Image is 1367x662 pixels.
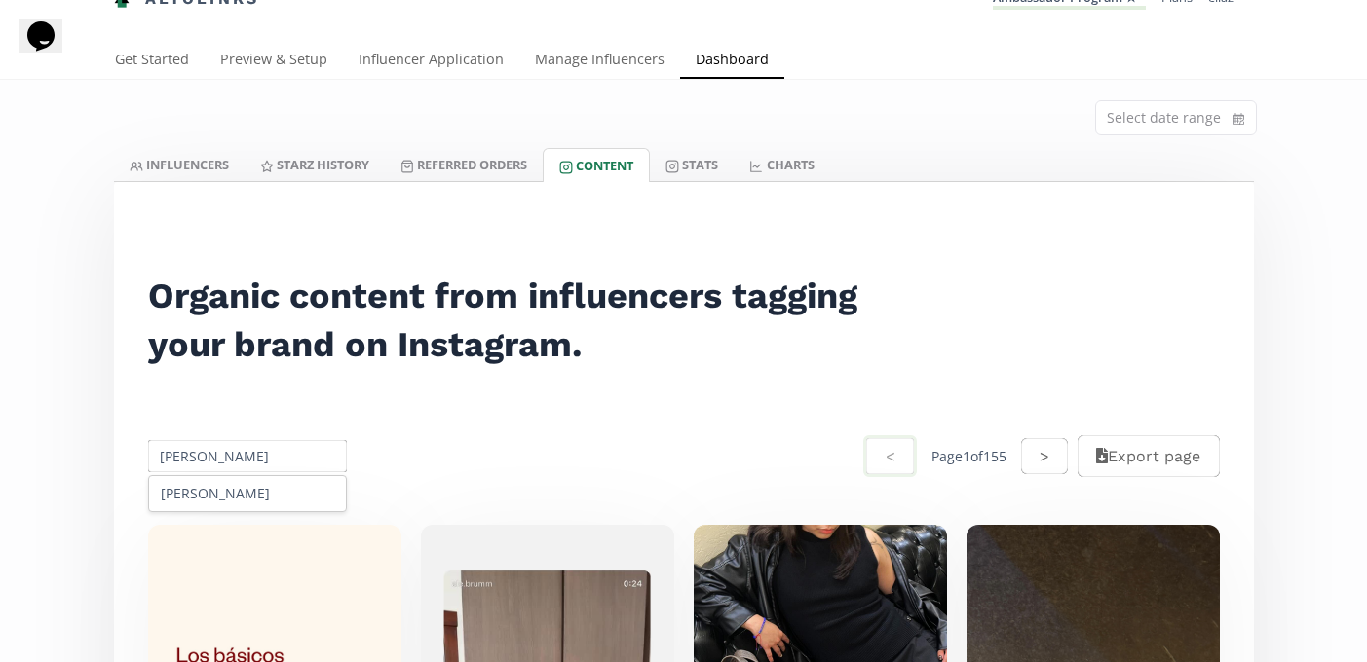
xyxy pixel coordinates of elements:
h2: Organic content from influencers tagging your brand on Instagram. [148,272,883,369]
a: CHARTS [734,148,829,181]
a: Referred Orders [385,148,543,181]
a: Preview & Setup [205,42,343,81]
a: Manage Influencers [519,42,680,81]
iframe: chat widget [19,19,82,78]
a: Content [543,148,650,182]
input: All influencers [145,437,351,475]
a: Get Started [99,42,205,81]
a: Dashboard [680,42,784,81]
button: < [863,435,916,477]
button: > [1021,438,1068,474]
div: Page 1 of 155 [931,447,1006,466]
a: Starz HISTORY [245,148,385,181]
button: Export page [1078,435,1219,477]
div: [PERSON_NAME] [149,476,347,511]
a: Influencer Application [343,42,519,81]
a: INFLUENCERS [114,148,245,181]
a: Stats [650,148,734,181]
svg: calendar [1233,109,1244,129]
